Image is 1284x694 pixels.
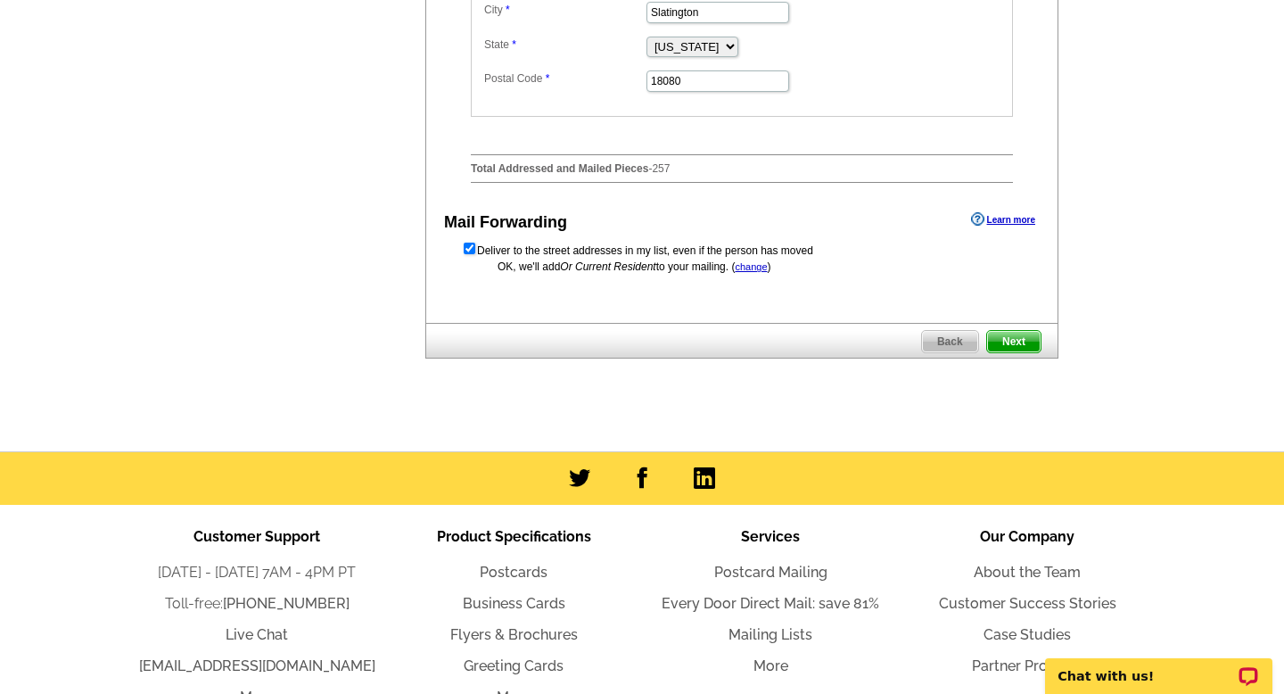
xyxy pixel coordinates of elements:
[1033,638,1284,694] iframe: LiveChat chat widget
[437,528,591,545] span: Product Specifications
[463,595,565,612] a: Business Cards
[223,595,350,612] a: [PHONE_NUMBER]
[128,593,385,615] li: Toll-free:
[971,212,1035,227] a: Learn more
[450,626,578,643] a: Flyers & Brochures
[921,330,979,353] a: Back
[987,331,1041,352] span: Next
[652,162,670,175] span: 257
[193,528,320,545] span: Customer Support
[462,259,1022,275] div: OK, we'll add to your mailing. ( )
[974,564,1081,581] a: About the Team
[980,528,1074,545] span: Our Company
[139,657,375,674] a: [EMAIL_ADDRESS][DOMAIN_NAME]
[128,562,385,583] li: [DATE] - [DATE] 7AM - 4PM PT
[480,564,547,581] a: Postcards
[471,162,648,175] strong: Total Addressed and Mailed Pieces
[735,261,767,272] a: change
[484,70,645,87] label: Postal Code
[662,595,879,612] a: Every Door Direct Mail: save 81%
[560,260,655,273] span: Or Current Resident
[753,657,788,674] a: More
[972,657,1083,674] a: Partner Program
[984,626,1071,643] a: Case Studies
[922,331,978,352] span: Back
[444,211,567,235] div: Mail Forwarding
[462,241,1022,259] form: Deliver to the street addresses in my list, even if the person has moved
[714,564,827,581] a: Postcard Mailing
[484,37,645,53] label: State
[464,657,564,674] a: Greeting Cards
[484,2,645,18] label: City
[728,626,812,643] a: Mailing Lists
[226,626,288,643] a: Live Chat
[939,595,1116,612] a: Customer Success Stories
[741,528,800,545] span: Services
